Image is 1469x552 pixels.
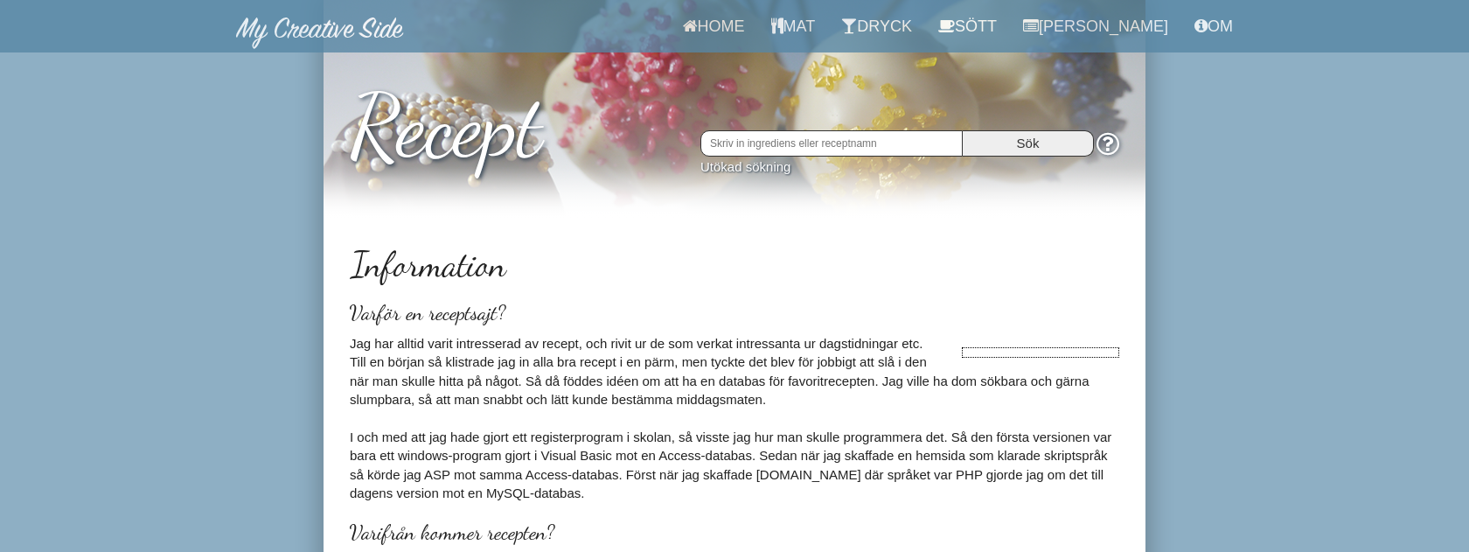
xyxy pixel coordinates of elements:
[350,245,1119,283] h2: Information
[236,17,404,49] img: MyCreativeSide
[700,159,790,174] a: Utökad sökning
[350,521,1119,544] h3: Varifrån kommer recepten?
[963,130,1094,157] input: Sök
[350,302,1119,325] h3: Varför en receptsajt?
[700,130,963,157] input: Skriv in ingrediens eller receptnamn
[350,334,1119,503] p: Jag har alltid varit intresserad av recept, och rivit ur de som verkat intressanta ur dagstidning...
[350,60,1119,174] h1: Recept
